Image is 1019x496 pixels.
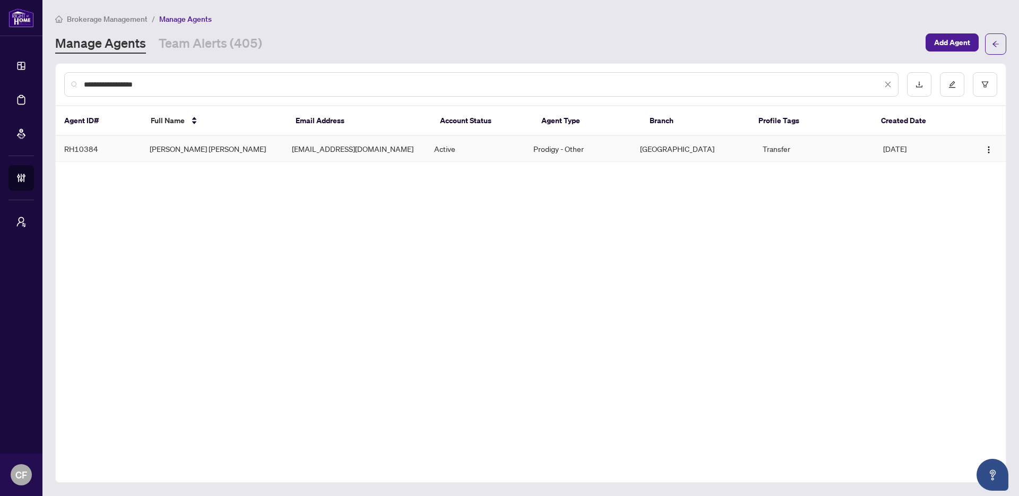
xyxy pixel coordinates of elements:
[287,106,431,136] th: Email Address
[8,8,34,28] img: logo
[283,136,426,162] td: [EMAIL_ADDRESS][DOMAIN_NAME]
[525,136,632,162] td: Prodigy - Other
[981,81,989,88] span: filter
[152,13,155,25] li: /
[985,146,993,154] img: Logo
[641,106,749,136] th: Branch
[977,459,1008,491] button: Open asap
[873,106,960,136] th: Created Date
[754,136,875,162] td: Transfer
[940,72,964,97] button: edit
[948,81,956,88] span: edit
[159,14,212,24] span: Manage Agents
[56,136,141,162] td: RH10384
[55,15,63,23] span: home
[973,72,997,97] button: filter
[141,136,283,162] td: [PERSON_NAME] [PERSON_NAME]
[980,140,997,157] button: Logo
[907,72,931,97] button: download
[151,115,185,126] span: Full Name
[67,14,148,24] span: Brokerage Management
[16,217,27,227] span: user-switch
[875,136,960,162] td: [DATE]
[533,106,641,136] th: Agent Type
[142,106,287,136] th: Full Name
[992,40,999,48] span: arrow-left
[55,35,146,54] a: Manage Agents
[926,33,979,52] button: Add Agent
[426,136,525,162] td: Active
[750,106,873,136] th: Profile Tags
[56,106,142,136] th: Agent ID#
[15,467,27,482] span: CF
[884,81,892,88] span: close
[159,35,262,54] a: Team Alerts (405)
[431,106,533,136] th: Account Status
[632,136,754,162] td: [GEOGRAPHIC_DATA]
[916,81,923,88] span: download
[934,34,970,51] span: Add Agent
